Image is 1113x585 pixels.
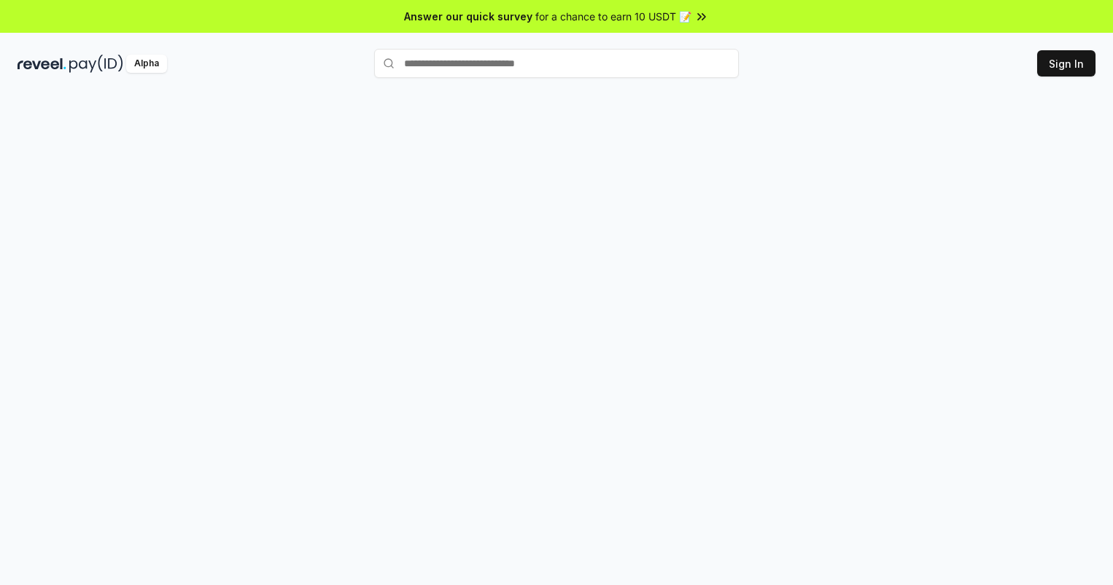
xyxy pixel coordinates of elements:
img: reveel_dark [18,55,66,73]
img: pay_id [69,55,123,73]
div: Alpha [126,55,167,73]
button: Sign In [1037,50,1095,76]
span: for a chance to earn 10 USDT 📝 [535,9,691,24]
span: Answer our quick survey [404,9,532,24]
